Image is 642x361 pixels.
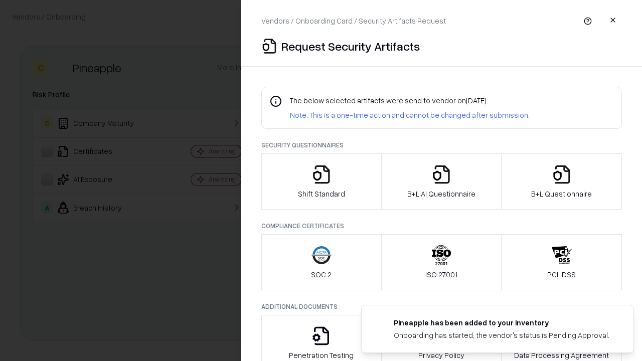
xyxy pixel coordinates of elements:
p: SOC 2 [311,269,332,280]
p: B+L Questionnaire [531,189,592,199]
p: Note: This is a one-time action and cannot be changed after submission. [290,110,530,120]
div: Pineapple has been added to your inventory [394,317,609,328]
p: Penetration Testing [289,350,354,360]
button: ISO 27001 [381,234,502,290]
p: Security Questionnaires [261,141,622,149]
p: Additional Documents [261,302,622,311]
p: PCI-DSS [547,269,576,280]
img: pineappleenergy.com [374,317,386,329]
div: Onboarding has started, the vendor's status is Pending Approval. [394,330,609,340]
button: SOC 2 [261,234,382,290]
button: B+L Questionnaire [501,153,622,210]
p: Compliance Certificates [261,222,622,230]
button: PCI-DSS [501,234,622,290]
p: Data Processing Agreement [514,350,609,360]
p: Shift Standard [298,189,345,199]
p: Vendors / Onboarding Card / Security Artifacts Request [261,16,446,26]
p: Request Security Artifacts [281,38,420,54]
p: ISO 27001 [425,269,457,280]
p: Privacy Policy [418,350,464,360]
button: B+L AI Questionnaire [381,153,502,210]
p: The below selected artifacts were send to vendor on [DATE] . [290,95,530,106]
p: B+L AI Questionnaire [407,189,475,199]
button: Shift Standard [261,153,382,210]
